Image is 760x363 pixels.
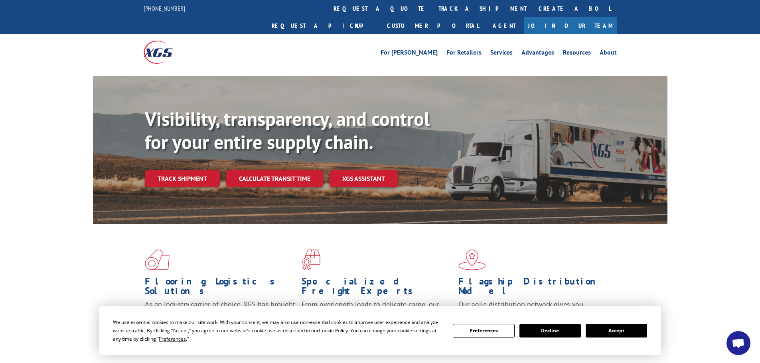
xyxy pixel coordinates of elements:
[458,277,609,300] h1: Flagship Distribution Model
[302,249,320,270] img: xgs-icon-focused-on-flooring-red
[519,324,581,337] button: Decline
[563,49,591,58] a: Resources
[113,318,443,343] div: We use essential cookies to make our site work. With your consent, we may also use non-essential ...
[458,249,486,270] img: xgs-icon-flagship-distribution-model-red
[726,331,750,355] div: Open chat
[144,4,185,12] a: [PHONE_NUMBER]
[446,49,482,58] a: For Retailers
[266,17,381,34] a: Request a pickup
[226,170,323,187] a: Calculate transit time
[485,17,524,34] a: Agent
[586,324,647,337] button: Accept
[521,49,554,58] a: Advantages
[453,324,514,337] button: Preferences
[302,300,452,335] p: From overlength loads to delicate cargo, our experienced staff knows the best way to move your fr...
[145,106,430,154] b: Visibility, transparency, and control for your entire supply chain.
[524,17,617,34] a: Join Our Team
[159,336,186,342] span: Preferences
[458,300,605,318] span: Our agile distribution network gives you nationwide inventory management on demand.
[145,249,170,270] img: xgs-icon-total-supply-chain-intelligence-red
[381,49,438,58] a: For [PERSON_NAME]
[490,49,513,58] a: Services
[600,49,617,58] a: About
[302,277,452,300] h1: Specialized Freight Experts
[330,170,398,187] a: XGS ASSISTANT
[145,170,220,187] a: Track shipment
[319,327,348,334] span: Cookie Policy
[99,306,661,355] div: Cookie Consent Prompt
[145,277,296,300] h1: Flooring Logistics Solutions
[381,17,485,34] a: Customer Portal
[145,300,295,328] span: As an industry carrier of choice, XGS has brought innovation and dedication to flooring logistics...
